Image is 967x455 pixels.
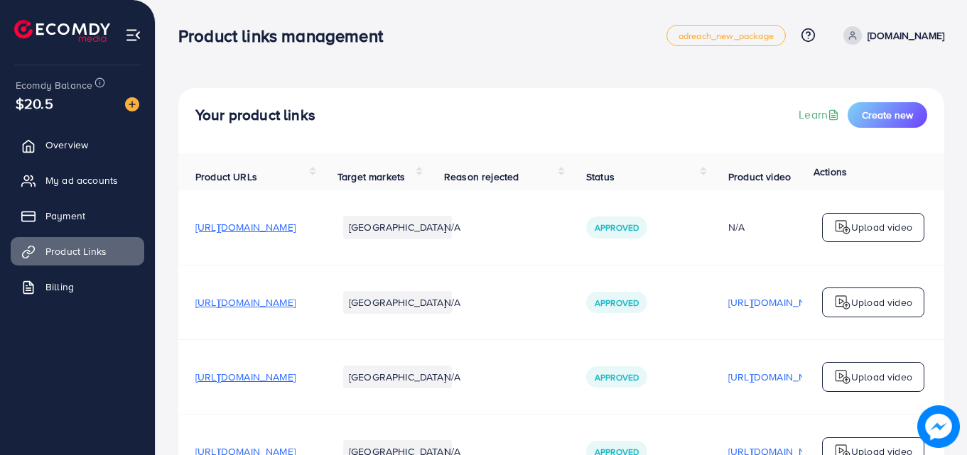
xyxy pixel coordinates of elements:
[11,273,144,301] a: Billing
[195,220,296,234] span: [URL][DOMAIN_NAME]
[45,209,85,223] span: Payment
[444,220,460,234] span: N/A
[195,106,315,124] h4: Your product links
[195,370,296,384] span: [URL][DOMAIN_NAME]
[838,26,944,45] a: [DOMAIN_NAME]
[195,170,257,184] span: Product URLs
[834,294,851,311] img: logo
[343,366,452,388] li: [GEOGRAPHIC_DATA]
[848,102,927,128] button: Create new
[195,295,296,309] span: [URL][DOMAIN_NAME]
[834,219,851,236] img: logo
[444,370,460,384] span: N/A
[343,216,452,239] li: [GEOGRAPHIC_DATA]
[851,368,912,385] p: Upload video
[444,170,519,184] span: Reason rejected
[666,25,786,46] a: adreach_new_package
[862,108,913,122] span: Create new
[851,294,912,311] p: Upload video
[728,294,828,311] p: [URL][DOMAIN_NAME]
[178,26,394,46] h3: Product links management
[11,131,144,159] a: Overview
[799,106,842,123] a: Learn
[125,97,139,111] img: image
[679,31,774,40] span: adreach_new_package
[125,27,141,43] img: menu
[868,27,944,44] p: [DOMAIN_NAME]
[595,297,639,309] span: Approved
[814,165,847,179] span: Actions
[45,244,107,258] span: Product Links
[45,280,74,294] span: Billing
[595,371,639,383] span: Approved
[16,93,53,114] span: $20.5
[728,220,828,234] div: N/A
[11,237,144,265] a: Product Links
[14,20,110,42] img: logo
[919,407,958,446] img: image
[11,202,144,230] a: Payment
[343,291,452,314] li: [GEOGRAPHIC_DATA]
[728,170,791,184] span: Product video
[444,295,460,309] span: N/A
[45,138,88,152] span: Overview
[11,166,144,194] a: My ad accounts
[16,78,92,92] span: Ecomdy Balance
[586,170,615,184] span: Status
[337,170,405,184] span: Target markets
[851,219,912,236] p: Upload video
[595,221,639,234] span: Approved
[834,368,851,385] img: logo
[45,173,118,187] span: My ad accounts
[728,368,828,385] p: [URL][DOMAIN_NAME]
